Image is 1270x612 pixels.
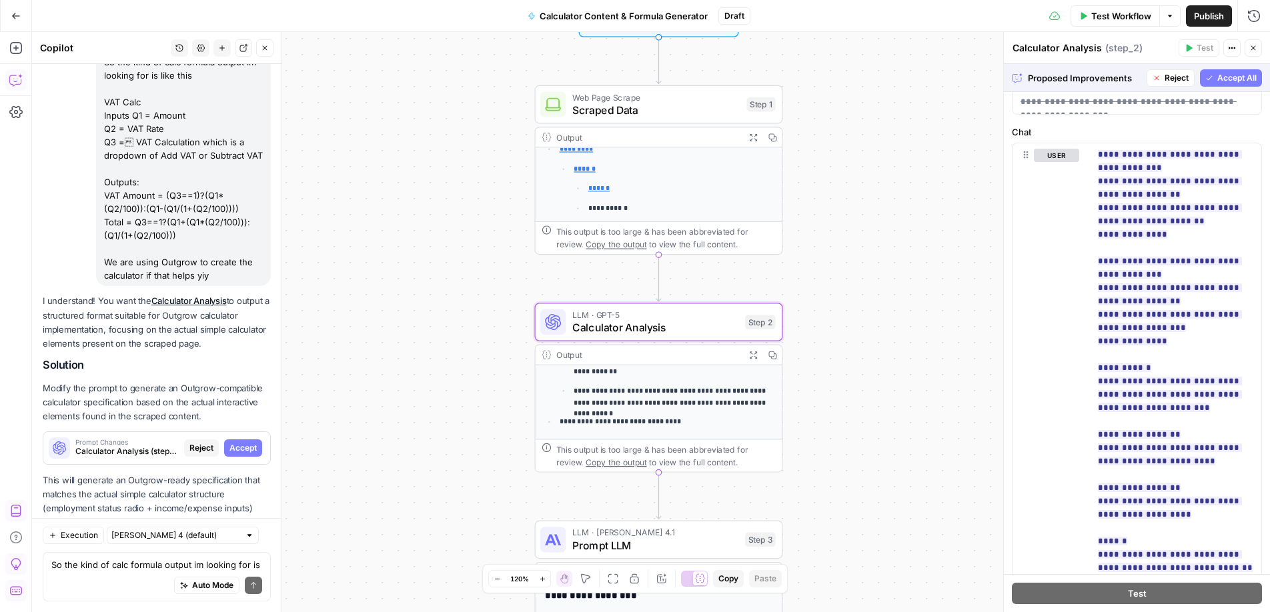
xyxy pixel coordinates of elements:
span: Reject [1165,72,1189,84]
span: Scraped Data [572,102,740,118]
input: Claude Sonnet 4 (default) [111,529,239,542]
div: Copilot [40,41,167,55]
span: Copy the output [586,239,646,249]
g: Edge from step_1 to step_2 [656,255,661,301]
textarea: Calculator Analysis [1013,41,1102,55]
p: This will generate an Outgrow-ready specification that matches the actual simple calculator struc... [43,473,271,530]
button: Paste [749,570,782,587]
button: Calculator Content & Formula Generator [520,5,716,27]
span: Copy [718,573,738,585]
button: Accept All [1200,69,1262,87]
div: This output is too large & has been abbreviated for review. to view the full content. [556,443,776,468]
div: This output is too large & has been abbreviated for review. to view the full content. [556,225,776,251]
span: Copy the output [586,457,646,467]
div: Output [556,131,739,143]
button: Reject [1147,69,1195,87]
a: Calculator Analysis [151,295,227,306]
span: Auto Mode [192,579,233,591]
button: Test [1179,39,1219,57]
span: 120% [510,573,529,584]
span: Proposed Improvements [1028,71,1141,85]
span: Publish [1194,9,1224,23]
span: Prompt Changes [75,439,179,445]
button: Execution [43,527,104,544]
p: I understand! You want the to output a structured format suitable for Outgrow calculator implemen... [43,294,271,351]
g: Edge from step_2 to step_3 [656,473,661,519]
span: Calculator Analysis [572,319,739,335]
button: Publish [1186,5,1232,27]
span: Draft [724,10,744,22]
button: Copy [713,570,744,587]
button: Reject [184,439,219,457]
span: Calculator Analysis (step_2) [75,445,179,457]
span: LLM · GPT-5 [572,309,739,321]
span: Web Page Scrape [572,91,740,103]
div: Step 3 [745,533,776,547]
span: Test Workflow [1091,9,1151,23]
span: Prompt LLM [572,537,739,553]
span: Test [1128,587,1147,600]
button: Auto Mode [174,577,239,594]
button: Test [1012,583,1262,604]
span: Accept [229,442,257,454]
p: Modify the prompt to generate an Outgrow-compatible calculator specification based on the actual ... [43,381,271,423]
span: Reject [189,442,213,454]
span: Calculator Content & Formula Generator [540,9,708,23]
span: Execution [61,529,98,541]
div: Step 2 [745,315,776,329]
span: Accept All [1217,72,1257,84]
button: user [1034,149,1079,162]
div: Output [556,349,739,361]
h2: Solution [43,359,271,371]
div: Step 1 [747,97,776,112]
div: So the kind of calc formula output im looking for is like this VAT Calc Inputs Q1 = Amount Q2 = V... [96,51,271,286]
g: Edge from start to step_1 [656,37,661,84]
span: ( step_2 ) [1105,41,1143,55]
button: Accept [224,439,262,457]
span: Paste [754,573,776,585]
span: Test [1197,42,1213,54]
label: Chat [1012,125,1262,139]
button: Test Workflow [1071,5,1159,27]
span: LLM · [PERSON_NAME] 4.1 [572,526,739,539]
